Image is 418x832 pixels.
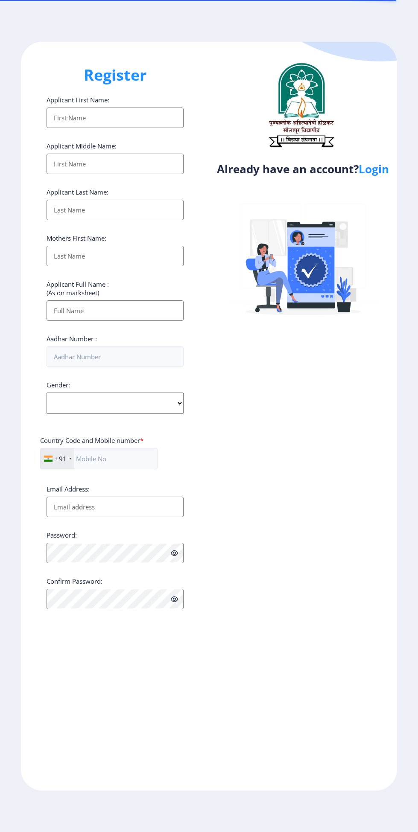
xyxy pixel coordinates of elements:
label: Password: [47,531,77,539]
input: First Name [47,108,184,128]
label: Applicant Middle Name: [47,142,117,150]
label: Email Address: [47,485,90,493]
input: First Name [47,154,184,174]
input: Mobile No [40,448,158,469]
label: Country Code and Mobile number [40,436,143,445]
h1: Register [47,65,184,85]
label: Applicant First Name: [47,96,109,104]
input: Email address [47,497,184,517]
div: India (भारत): +91 [41,448,74,469]
label: Aadhar Number : [47,335,97,343]
input: Last Name [47,246,184,266]
label: Gender: [47,381,70,389]
input: Aadhar Number [47,346,184,367]
input: Last Name [47,200,184,220]
label: Applicant Full Name : (As on marksheet) [47,280,109,297]
img: logo [260,59,342,151]
label: Mothers First Name: [47,234,106,242]
label: Applicant Last Name: [47,188,108,196]
input: Full Name [47,300,184,321]
h4: Already have an account? [216,162,391,176]
img: Verified-rafiki.svg [228,187,378,337]
label: Confirm Password: [47,577,102,585]
div: +91 [55,454,67,463]
a: Login [359,161,389,177]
